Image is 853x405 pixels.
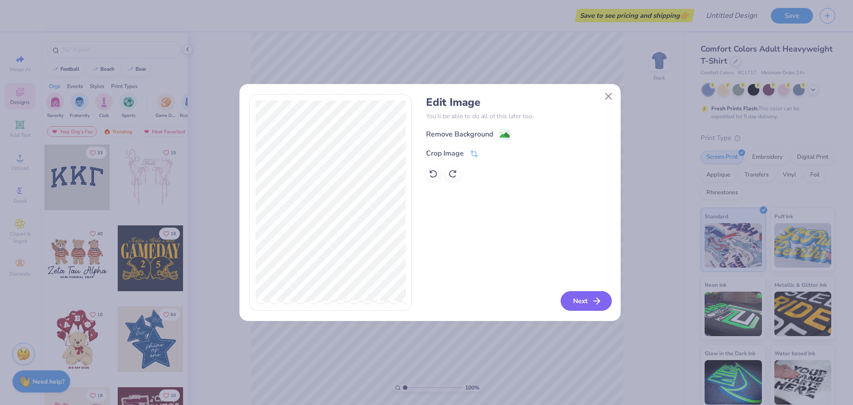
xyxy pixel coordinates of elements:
[426,112,610,121] p: You’ll be able to do all of this later too.
[426,148,464,159] div: Crop Image
[600,88,617,105] button: Close
[426,129,493,140] div: Remove Background
[561,291,612,311] button: Next
[426,96,610,109] h4: Edit Image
